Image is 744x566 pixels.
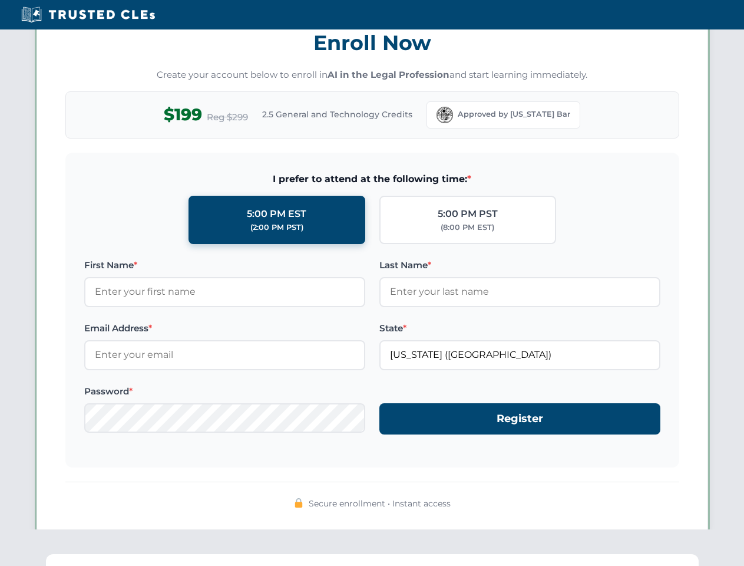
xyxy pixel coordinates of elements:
[250,222,303,233] div: (2:00 PM PST)
[84,321,365,335] label: Email Address
[379,258,660,272] label: Last Name
[84,277,365,307] input: Enter your first name
[379,403,660,435] button: Register
[379,321,660,335] label: State
[379,277,660,307] input: Enter your last name
[441,222,494,233] div: (8:00 PM EST)
[18,6,158,24] img: Trusted CLEs
[379,340,660,370] input: Florida (FL)
[84,384,365,399] label: Password
[84,172,660,187] span: I prefer to attend at the following time:
[438,206,498,222] div: 5:00 PM PST
[294,498,303,508] img: 🔒
[84,340,365,370] input: Enter your email
[65,68,679,82] p: Create your account below to enroll in and start learning immediately.
[84,258,365,272] label: First Name
[458,108,570,120] span: Approved by [US_STATE] Bar
[65,24,679,61] h3: Enroll Now
[164,101,202,128] span: $199
[207,110,248,124] span: Reg $299
[309,497,451,510] span: Secure enrollment • Instant access
[247,206,306,222] div: 5:00 PM EST
[262,108,412,121] span: 2.5 General and Technology Credits
[437,107,453,123] img: Florida Bar
[328,69,449,80] strong: AI in the Legal Profession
